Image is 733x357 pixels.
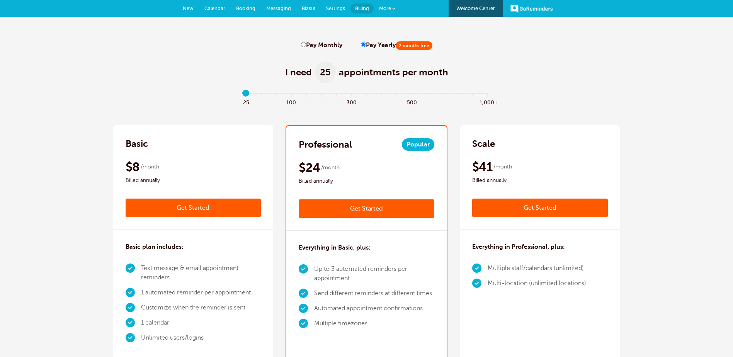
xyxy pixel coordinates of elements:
[472,242,565,252] h3: Everything in Professional, plus:
[361,42,366,47] input: Pay Yearly2 months free
[141,330,261,345] li: Unlimited users/logins
[326,5,345,11] span: Settings
[266,5,291,11] span: Messaging
[361,42,432,49] label: Pay Yearly
[314,262,434,286] li: Up to 3 automated reminders per appointment
[488,276,586,291] li: Multi-location (unlimited locations)
[285,66,312,78] span: I need
[472,176,608,185] span: Billed annually
[339,66,448,78] span: appointments per month
[126,138,148,150] h2: Basic
[314,316,434,331] li: Multiple timezones
[238,97,253,106] span: 25
[350,3,374,14] a: Billing
[396,41,432,50] span: 2 months free
[141,300,261,315] li: Customize when the reminder is sent
[404,97,419,106] span: 500
[321,163,340,172] span: /month
[141,285,261,300] li: 1 automated reminder per appointment
[299,160,320,175] span: $24
[126,242,184,252] h3: Basic plan includes:
[472,159,492,175] span: $41
[126,176,261,185] span: Billed annually
[183,5,194,11] span: New
[402,138,434,151] span: Popular
[379,5,391,11] span: More
[493,162,512,172] span: /month
[299,243,371,252] h3: Everything in Basic, plus:
[141,315,261,330] li: 1 calendar
[299,199,434,218] a: Get Started
[141,162,159,172] span: /month
[299,177,434,186] span: Billed annually
[126,159,140,175] span: $8
[301,42,306,47] input: Pay Monthly
[314,286,434,301] li: Send different reminders at different times
[314,301,434,316] li: Automated appointment confirmations
[355,5,369,11] span: Billing
[301,42,342,49] label: Pay Monthly
[204,5,225,11] span: Calendar
[299,138,352,151] h2: Professional
[472,138,495,150] h2: Scale
[302,5,315,11] span: Blasts
[236,5,255,11] span: Booking
[141,261,261,285] li: Text message & email appointment reminders
[488,261,586,276] li: Multiple staff/calendars (unlimited)
[284,97,299,106] span: 100
[126,199,261,217] a: Get Started
[702,326,725,349] iframe: Resource center
[472,199,608,217] a: Get Started
[315,61,336,83] span: 25
[480,97,495,106] span: 1,000+
[344,97,359,106] span: 300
